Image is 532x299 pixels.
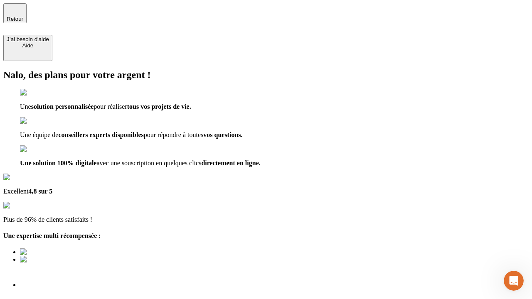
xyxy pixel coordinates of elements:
[20,131,58,138] span: Une équipe de
[20,256,97,263] img: Best savings advice award
[20,145,56,153] img: checkmark
[201,159,260,167] span: directement en ligne.
[7,36,49,42] div: J’ai besoin d'aide
[127,103,191,110] span: tous vos projets de vie.
[3,35,52,61] button: J’ai besoin d'aideAide
[20,263,44,287] img: Best savings advice award
[58,131,143,138] span: conseillers experts disponibles
[20,248,97,256] img: Best savings advice award
[96,159,201,167] span: avec une souscription en quelques clics
[20,103,31,110] span: Une
[3,174,52,181] img: Google Review
[31,103,94,110] span: solution personnalisée
[3,232,529,240] h4: Une expertise multi récompensée :
[7,16,23,22] span: Retour
[7,42,49,49] div: Aide
[504,271,524,291] iframe: Intercom live chat
[3,188,28,195] span: Excellent
[144,131,204,138] span: pour répondre à toutes
[203,131,242,138] span: vos questions.
[94,103,127,110] span: pour réaliser
[3,69,529,81] h2: Nalo, des plans pour votre argent !
[3,202,44,209] img: reviews stars
[3,3,27,23] button: Retour
[28,188,52,195] span: 4,8 sur 5
[20,159,96,167] span: Une solution 100% digitale
[20,117,56,125] img: checkmark
[3,216,529,223] p: Plus de 96% de clients satisfaits !
[20,89,56,96] img: checkmark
